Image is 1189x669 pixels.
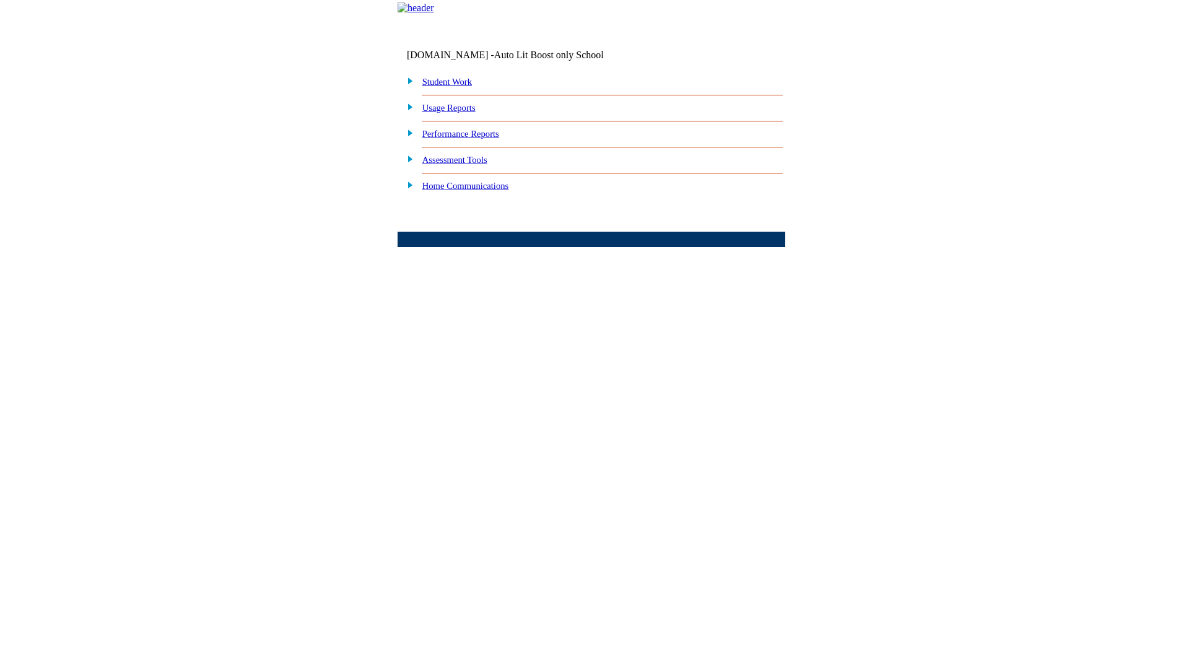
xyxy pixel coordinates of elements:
[401,75,414,86] img: plus.gif
[398,2,434,14] img: header
[422,103,476,113] a: Usage Reports
[494,50,604,60] nobr: Auto Lit Boost only School
[401,101,414,112] img: plus.gif
[401,179,414,190] img: plus.gif
[401,127,414,138] img: plus.gif
[422,77,472,87] a: Student Work
[407,50,635,61] td: [DOMAIN_NAME] -
[401,153,414,164] img: plus.gif
[422,129,499,139] a: Performance Reports
[422,155,487,165] a: Assessment Tools
[422,181,509,191] a: Home Communications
